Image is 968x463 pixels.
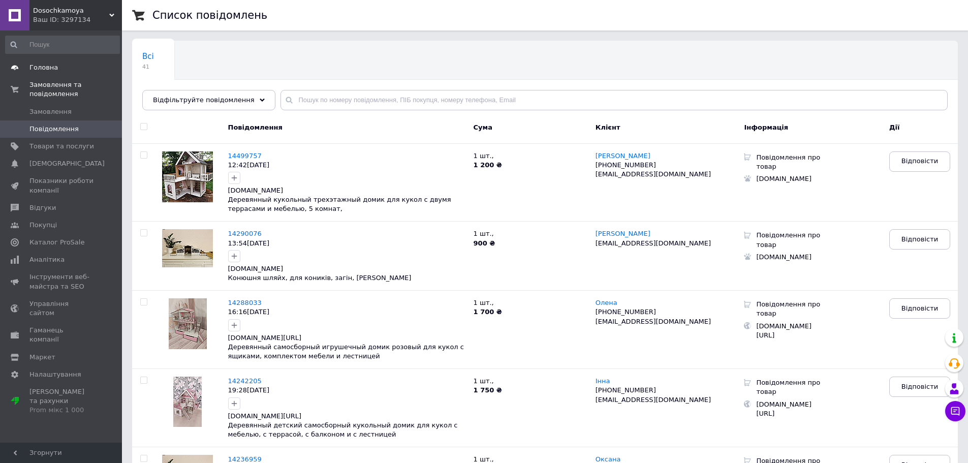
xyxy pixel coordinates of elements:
[29,255,65,264] span: Аналітика
[596,161,656,169] span: [PHONE_NUMBER]
[751,229,827,251] div: Повідомлення про товар
[228,343,464,360] a: Деревянный самосборный игрушечный домик розовый для кукол с ящиками, комплектом мебели и лестницей
[596,308,656,316] span: [PHONE_NUMBER]
[751,251,827,263] div: [DOMAIN_NAME]
[280,90,948,110] input: Пошук по номеру повідомлення, ПІБ покупця, номеру телефона, Email
[228,421,458,438] span: Деревянный детский самосборный кукольный домик для кукол с мебелью, с террасой, с балконом и с ле...
[29,221,57,230] span: Покупці
[741,115,887,143] div: Інформація
[228,230,262,237] a: 14290076
[228,307,466,317] div: 16:16[DATE]
[474,151,585,161] p: 1 шт. ,
[169,298,207,349] img: Повідомлення 14288033
[889,377,950,397] a: Відповісти
[228,152,262,160] a: 14499757
[228,421,458,439] a: Деревянный детский самосборный кукольный домик для кукол с мебелью, с террасой, с балконом и с ле...
[228,412,466,421] div: [DOMAIN_NAME][URL]
[751,398,827,420] div: [DOMAIN_NAME][URL]
[228,274,412,282] a: Конюшня шляйх, для коників, загін, [PERSON_NAME]
[173,377,202,427] img: Повідомлення 14242205
[889,229,950,250] a: Відповісти
[29,353,55,362] span: Маркет
[901,157,938,166] span: Відповісти
[29,203,56,212] span: Відгуки
[889,298,950,319] a: Відповісти
[596,455,621,463] span: Оксана
[945,401,965,421] button: Чат з покупцем
[474,239,495,247] b: 900 ₴
[901,304,938,313] span: Відповісти
[228,186,466,195] div: [DOMAIN_NAME]
[751,377,827,398] div: Повідомлення про товар
[5,36,120,54] input: Пошук
[596,377,610,385] a: Інна
[29,63,58,72] span: Головна
[471,115,588,143] div: Cума
[228,377,262,385] a: 14242205
[474,161,502,169] b: 1 200 ₴
[751,173,827,185] div: [DOMAIN_NAME]
[751,298,827,320] div: Повідомлення про товар
[474,229,585,238] p: 1 шт. ,
[228,455,262,463] a: 14236959
[153,96,255,104] span: Відфільтруйте повідомлення
[29,107,72,116] span: Замовлення
[596,230,650,237] span: [PERSON_NAME]
[596,230,650,238] a: [PERSON_NAME]
[901,235,938,244] span: Відповісти
[228,299,262,306] a: 14288033
[228,333,466,343] div: [DOMAIN_NAME][URL]
[901,382,938,391] span: Відповісти
[887,115,958,143] div: Дії
[596,299,617,306] span: Олена
[142,52,154,61] span: Всі
[228,239,466,248] div: 13:54[DATE]
[162,229,213,267] img: Повідомлення 14290076
[474,308,502,316] b: 1 700 ₴
[29,159,105,168] span: [DEMOGRAPHIC_DATA]
[474,298,585,307] p: 1 шт. ,
[596,299,617,307] a: Олена
[29,125,79,134] span: Повідомлення
[142,63,154,71] span: 41
[228,274,412,282] span: Конюшня шляйх, для коників, загін, [PERSON_NAME]
[152,9,267,21] h1: Список повідомлень
[29,406,94,415] div: Prom мікс 1 000
[162,151,213,202] img: Повідомлення 14499757
[228,196,451,212] span: Деревянный кукольный трехэтажный домик для кукол с двумя террасами и мебелью, 5 комнат,
[889,151,950,172] a: Відповісти
[29,299,94,318] span: Управління сайтом
[474,377,585,386] p: 1 шт. ,
[228,386,466,395] div: 19:28[DATE]
[596,239,711,247] span: [EMAIL_ADDRESS][DOMAIN_NAME]
[29,142,94,151] span: Товари та послуги
[29,272,94,291] span: Інструменти веб-майстра та SEO
[596,396,711,404] span: [EMAIL_ADDRESS][DOMAIN_NAME]
[33,6,109,15] span: Dosochkamoya
[596,170,711,178] span: [EMAIL_ADDRESS][DOMAIN_NAME]
[29,176,94,195] span: Показники роботи компанії
[223,115,471,143] div: Повідомлення
[751,151,827,173] div: Повідомлення про товар
[29,326,94,344] span: Гаманець компанії
[29,80,122,99] span: Замовлення та повідомлення
[29,238,84,247] span: Каталог ProSale
[474,386,502,394] b: 1 750 ₴
[29,370,81,379] span: Налаштування
[596,152,650,160] a: [PERSON_NAME]
[228,264,466,273] div: [DOMAIN_NAME]
[596,386,656,394] span: [PHONE_NUMBER]
[588,115,742,143] div: Клієнт
[596,318,711,325] span: [EMAIL_ADDRESS][DOMAIN_NAME]
[29,387,94,415] span: [PERSON_NAME] та рахунки
[228,196,451,213] a: Деревянный кукольный трехэтажный домик для кукол с двумя террасами и мебелью, 5 комнат,
[33,15,122,24] div: Ваш ID: 3297134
